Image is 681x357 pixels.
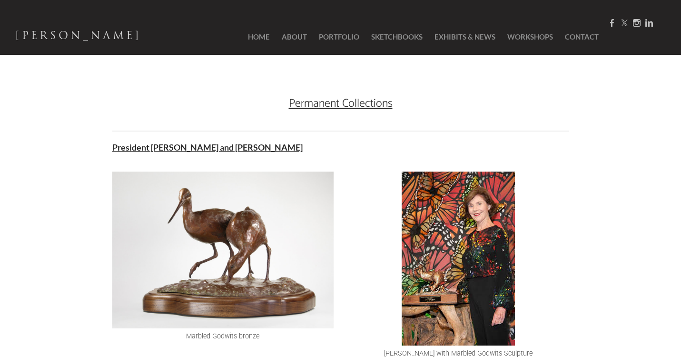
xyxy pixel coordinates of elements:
[112,142,303,153] strong: President [PERSON_NAME] and [PERSON_NAME]
[112,330,334,341] div: Marbled Godwits bronze
[234,19,275,55] a: Home
[314,19,364,55] a: Portfolio
[366,19,427,55] a: SketchBooks
[608,19,616,28] a: Facebook
[277,19,312,55] a: About
[402,172,515,346] img: Picture
[621,19,628,28] a: Twitter
[289,94,393,113] font: Permanent Collections
[430,19,500,55] a: Exhibits & News
[633,19,641,28] a: Instagram
[15,27,141,48] a: [PERSON_NAME]
[645,19,653,28] a: Linkedin
[503,19,558,55] a: Workshops
[112,172,334,328] img: Picture
[560,19,599,55] a: Contact
[15,27,141,44] span: [PERSON_NAME]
